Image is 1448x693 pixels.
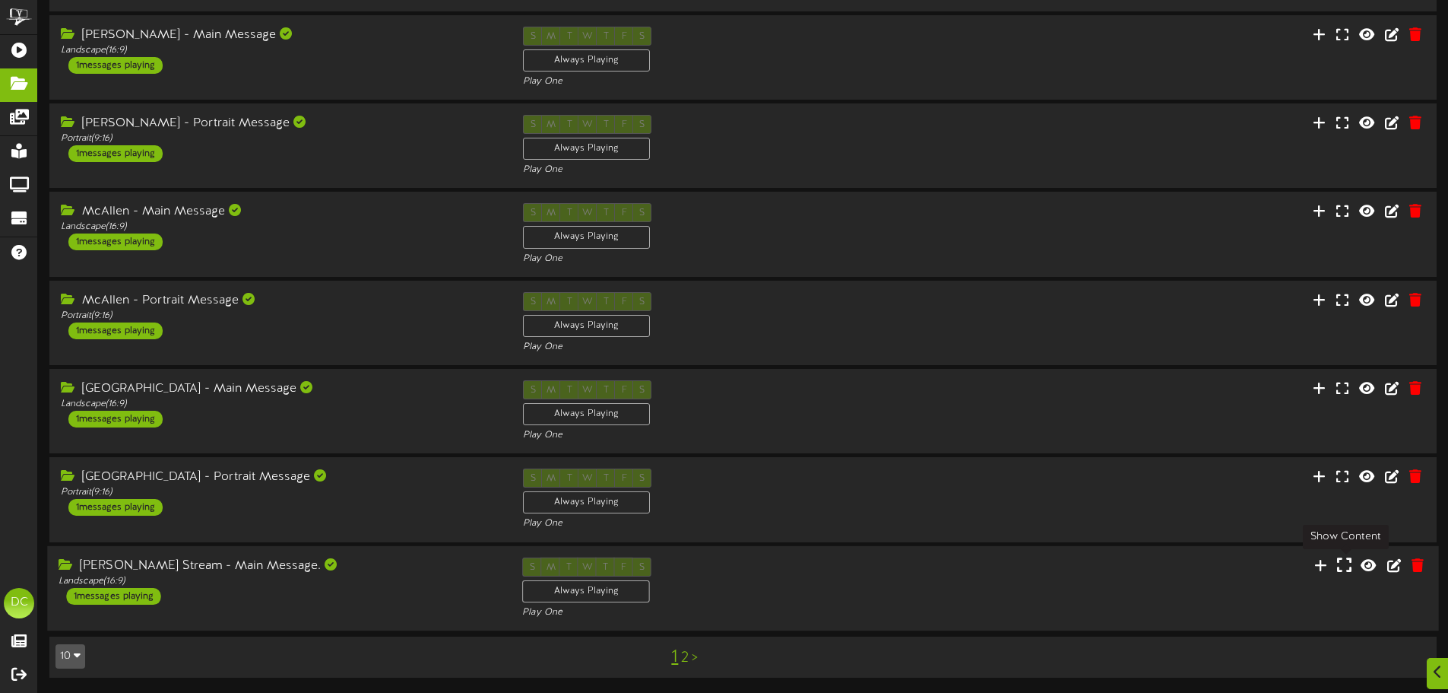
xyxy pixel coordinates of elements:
[61,132,500,145] div: Portrait ( 9:16 )
[61,221,500,234] div: Landscape ( 16:9 )
[61,469,500,486] div: [GEOGRAPHIC_DATA] - Portrait Message
[61,398,500,411] div: Landscape ( 16:9 )
[522,606,963,619] div: Play One
[671,647,678,667] a: 1
[523,226,650,248] div: Always Playing
[68,499,163,516] div: 1 messages playing
[61,292,500,310] div: McAllen - Portrait Message
[61,115,500,132] div: [PERSON_NAME] - Portrait Message
[523,491,650,513] div: Always Playing
[692,650,698,666] a: >
[523,75,962,88] div: Play One
[61,203,500,221] div: McAllen - Main Message
[523,315,650,337] div: Always Playing
[523,403,650,425] div: Always Playing
[4,588,34,618] div: DC
[61,310,500,323] div: Portrait ( 9:16 )
[61,44,500,57] div: Landscape ( 16:9 )
[59,557,499,574] div: [PERSON_NAME] Stream - Main Message.
[61,380,500,398] div: [GEOGRAPHIC_DATA] - Main Message
[66,588,160,605] div: 1 messages playing
[55,644,85,669] button: 10
[523,49,650,72] div: Always Playing
[68,411,163,428] div: 1 messages playing
[68,234,163,250] div: 1 messages playing
[523,517,962,530] div: Play One
[68,145,163,162] div: 1 messages playing
[61,486,500,499] div: Portrait ( 9:16 )
[523,253,962,265] div: Play One
[523,429,962,442] div: Play One
[522,580,650,602] div: Always Playing
[61,27,500,44] div: [PERSON_NAME] - Main Message
[523,138,650,160] div: Always Playing
[523,164,962,176] div: Play One
[681,650,689,666] a: 2
[68,57,163,74] div: 1 messages playing
[59,574,499,587] div: Landscape ( 16:9 )
[68,323,163,339] div: 1 messages playing
[523,341,962,354] div: Play One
